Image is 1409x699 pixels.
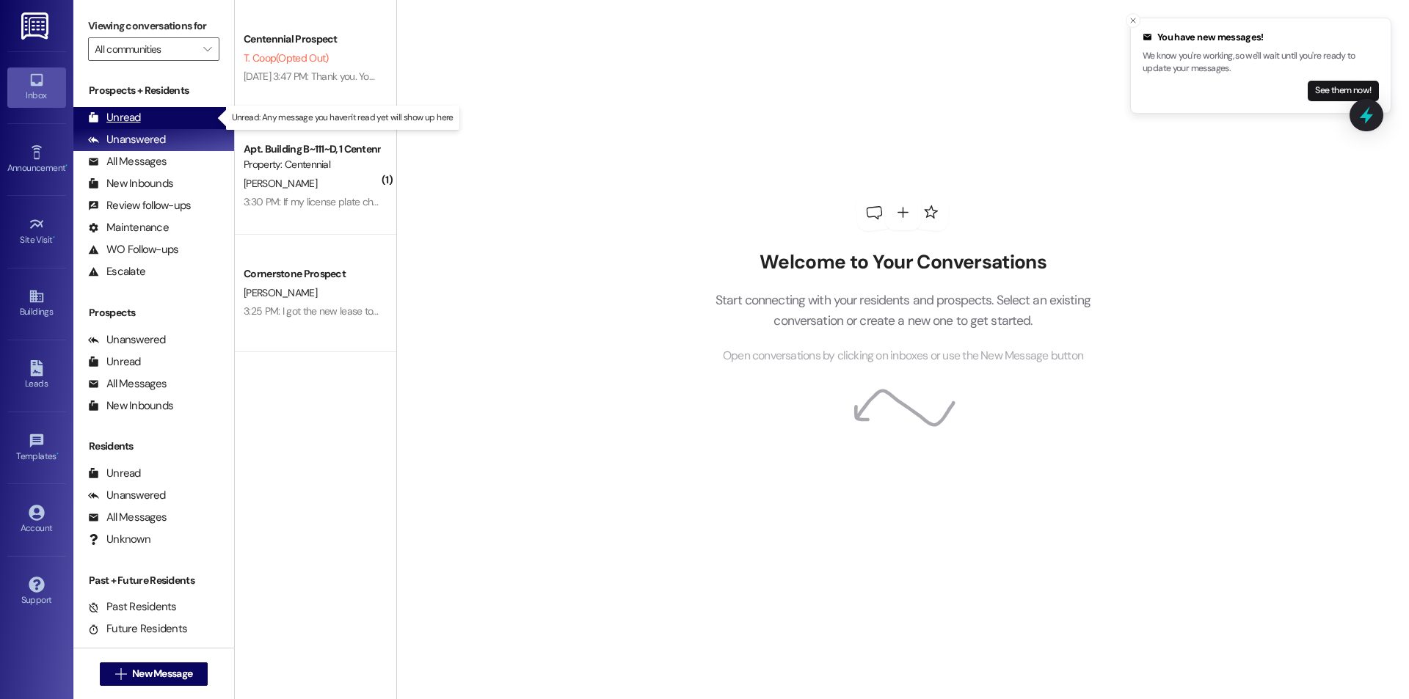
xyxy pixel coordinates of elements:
div: Unread [88,110,141,125]
button: Close toast [1126,13,1140,28]
a: Support [7,572,66,612]
label: Viewing conversations for [88,15,219,37]
p: Unread: Any message you haven't read yet will show up here [232,111,454,124]
span: [PERSON_NAME] [244,177,317,190]
button: New Message [100,662,208,686]
div: 3:25 PM: I got the new lease to sign it should be done! [244,304,472,318]
a: Leads [7,356,66,395]
i:  [203,43,211,55]
div: Property: Centennial [244,157,379,172]
div: All Messages [88,510,167,525]
span: • [65,161,68,171]
input: All communities [95,37,196,61]
div: Maintenance [88,220,169,235]
div: Apt. Building B~111~D, 1 Centennial [244,142,379,157]
span: New Message [132,666,192,681]
div: Unread [88,354,141,370]
div: Escalate [88,264,145,279]
button: See them now! [1308,81,1379,101]
a: Site Visit • [7,212,66,252]
div: Unanswered [88,132,166,147]
div: Unanswered [88,488,166,503]
div: Past + Future Residents [73,573,234,588]
div: Prospects [73,305,234,321]
a: Templates • [7,428,66,468]
div: Cornerstone Prospect [244,266,379,282]
div: Unanswered [88,332,166,348]
span: • [53,233,55,243]
div: All Messages [88,376,167,392]
h2: Welcome to Your Conversations [693,251,1113,274]
span: • [57,449,59,459]
a: Inbox [7,67,66,107]
div: Unread [88,466,141,481]
div: You have new messages! [1143,30,1379,45]
a: Buildings [7,284,66,323]
div: Future Residents [88,621,187,637]
div: Prospects + Residents [73,83,234,98]
div: Past Residents [88,599,177,615]
span: Open conversations by clicking on inboxes or use the New Message button [723,347,1083,365]
p: Start connecting with your residents and prospects. Select an existing conversation or create a n... [693,290,1113,332]
div: New Inbounds [88,398,173,414]
a: Account [7,500,66,540]
div: WO Follow-ups [88,242,178,257]
i:  [115,668,126,680]
span: [PERSON_NAME] [244,286,317,299]
div: [DATE] 3:47 PM: Thank you. You will no longer receive texts from this thread. Please reply with '... [244,70,967,83]
img: ResiDesk Logo [21,12,51,40]
div: Review follow-ups [88,198,191,213]
div: New Inbounds [88,176,173,191]
div: Centennial Prospect [244,32,379,47]
p: We know you're working, so we'll wait until you're ready to update your messages. [1143,50,1379,76]
div: Unknown [88,532,150,547]
div: Residents [73,439,234,454]
div: 3:30 PM: If my license plate changed then do I need to change it in the centennial system or some... [244,195,916,208]
div: All Messages [88,154,167,169]
span: T. Coop (Opted Out) [244,51,328,65]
